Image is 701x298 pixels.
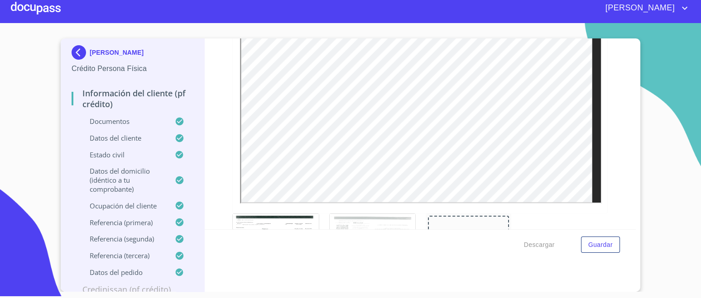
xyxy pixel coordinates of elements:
img: Constancia de situación fiscal [233,214,318,270]
p: Ocupación del Cliente [72,201,175,210]
p: [PERSON_NAME] [90,49,144,56]
span: Descargar [524,239,555,251]
p: Documentos [72,117,175,126]
p: Referencia (segunda) [72,234,175,243]
p: Referencia (primera) [72,218,175,227]
img: Docupass spot blue [72,45,90,60]
p: Crédito Persona Física [72,63,193,74]
button: Descargar [520,237,558,253]
p: Datos del pedido [72,268,175,277]
p: Datos del cliente [72,133,175,142]
p: Datos del domicilio (idéntico a tu comprobante) [72,166,175,194]
button: account of current user [599,1,690,15]
p: Estado Civil [72,150,175,159]
p: Información del cliente (PF crédito) [72,88,193,109]
button: Guardar [581,237,620,253]
div: [PERSON_NAME] [72,45,193,63]
p: Referencia (tercera) [72,251,175,260]
p: Credinissan (PF crédito) [72,284,193,295]
span: [PERSON_NAME] [599,1,679,15]
span: Guardar [588,239,613,251]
